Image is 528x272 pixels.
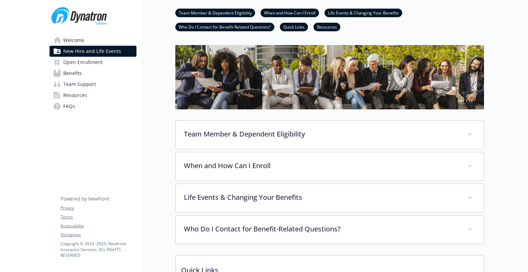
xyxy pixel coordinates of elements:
[184,192,459,203] p: Life Events & Changing Your Benefits
[324,9,402,16] a: Life Events & Changing Your Benefits
[63,101,75,112] span: FAQs
[184,224,459,234] p: Who Do I Contact for Benefit-Related Questions?
[49,68,136,79] a: Benefits
[280,23,308,30] a: Quick Links
[49,90,136,101] a: Resources
[63,79,96,90] span: Team Support
[60,214,136,220] a: Terms
[175,23,274,30] a: Who Do I Contact for Benefit-Related Questions?
[60,223,136,229] a: Accessibility
[176,152,484,181] div: When and How Can I Enroll
[175,45,484,109] img: new hire page banner
[63,68,82,79] span: Benefits
[313,23,340,30] a: Resources
[176,216,484,244] div: Who Do I Contact for Benefit-Related Questions?
[261,9,319,16] a: When and How Can I Enroll
[49,46,136,57] a: New Hire and Life Events
[63,57,103,68] span: Open Enrollment
[176,184,484,212] div: Life Events & Changing Your Benefits
[176,121,484,149] div: Team Member & Dependent Eligibility
[60,241,136,258] p: Copyright © 2024 - 2025 , Newfront Insurance Services, ALL RIGHTS RESERVED
[184,129,459,139] p: Team Member & Dependent Eligibility
[49,57,136,68] a: Open Enrollment
[60,205,136,211] a: Privacy
[175,9,255,16] a: Team Member & Dependent Eligibility
[49,101,136,112] a: FAQs
[184,161,459,171] p: When and How Can I Enroll
[49,79,136,90] a: Team Support
[63,35,84,46] span: Welcome
[49,35,136,46] a: Welcome
[63,46,121,57] span: New Hire and Life Events
[60,232,136,238] a: Disclaimer
[63,90,87,101] span: Resources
